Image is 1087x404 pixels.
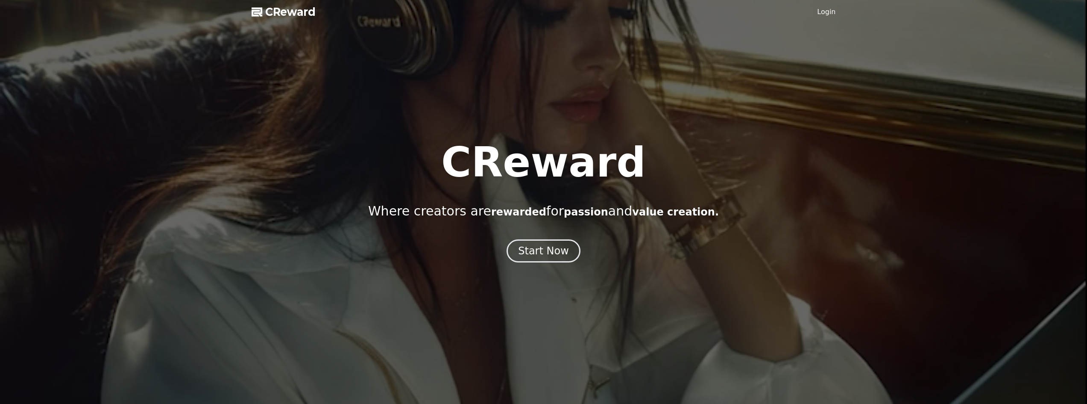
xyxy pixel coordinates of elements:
[441,142,646,183] h1: CReward
[632,206,719,218] span: value creation.
[507,248,580,256] a: Start Now
[265,5,316,19] span: CReward
[518,244,569,258] div: Start Now
[564,206,608,218] span: passion
[491,206,546,218] span: rewarded
[817,7,835,17] a: Login
[252,5,316,19] a: CReward
[507,239,580,262] button: Start Now
[368,203,719,219] p: Where creators are for and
